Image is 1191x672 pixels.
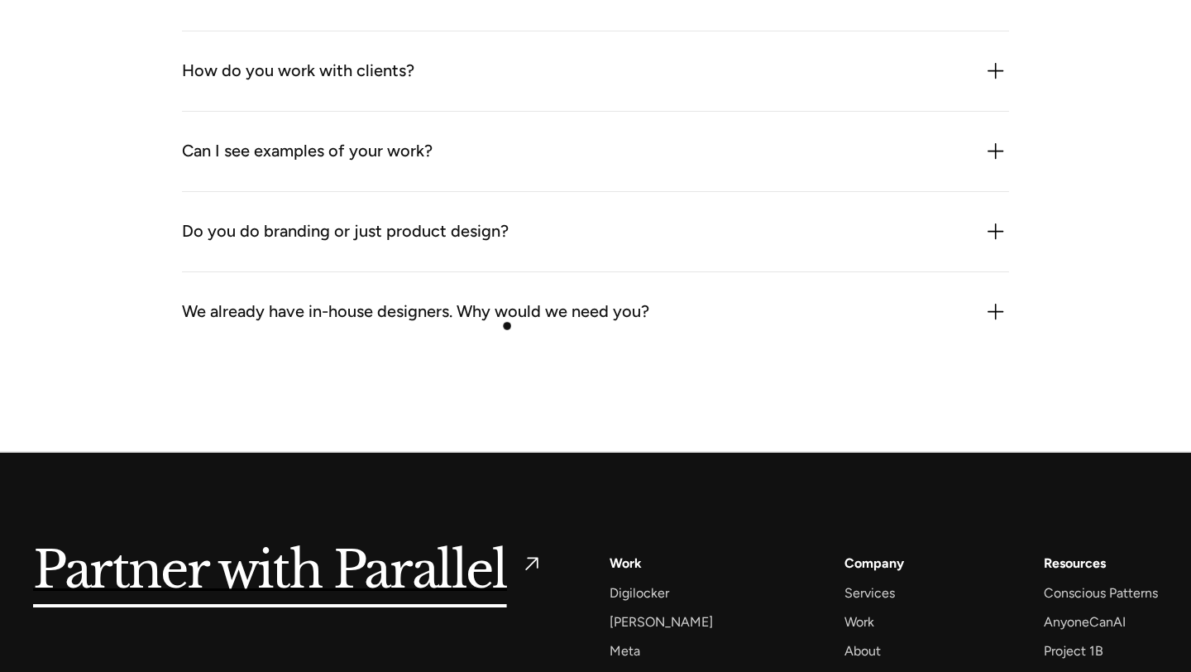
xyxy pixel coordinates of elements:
a: [PERSON_NAME] [610,611,713,633]
div: Do you do branding or just product design? [182,218,509,245]
a: Work [610,552,642,574]
a: Conscious Patterns [1044,582,1158,604]
a: Company [844,552,904,574]
div: Resources [1044,552,1106,574]
a: Digilocker [610,582,669,604]
div: How do you work with clients? [182,58,414,84]
div: We already have in-house designers. Why would we need you? [182,299,649,325]
a: Meta [610,640,640,662]
h5: Partner with Parallel [33,552,507,590]
div: Can I see examples of your work? [182,138,433,165]
a: Partner with Parallel [33,552,543,590]
a: AnyoneCanAI [1044,611,1126,633]
a: About [844,640,881,662]
a: Work [844,611,874,633]
a: Project 1B [1044,640,1103,662]
a: Services [844,582,895,604]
